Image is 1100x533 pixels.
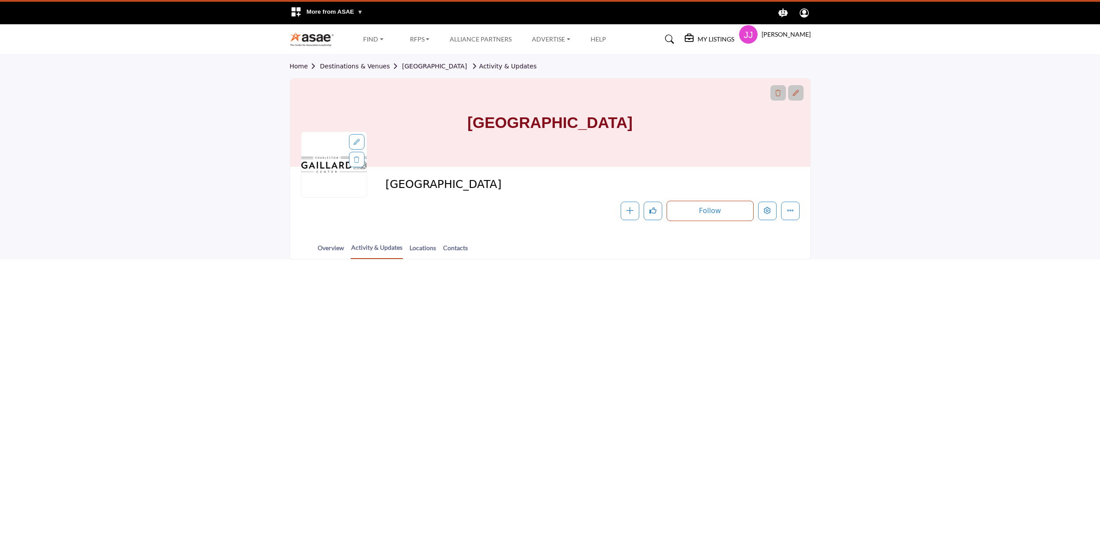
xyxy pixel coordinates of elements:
[320,63,402,70] a: Destinations & Venues
[307,8,363,15] span: More from ASAE
[467,79,633,167] h1: [GEOGRAPHIC_DATA]
[591,35,606,43] a: Help
[685,34,734,45] div: My Listings
[788,85,804,101] div: Aspect Ratio:6:1,Size:1200x200px
[739,25,758,44] button: Show hide supplier dropdown
[667,201,754,221] button: Follow
[758,202,777,220] button: Edit company
[644,202,662,220] button: Like
[781,202,800,220] button: More details
[526,33,577,45] a: Advertise
[290,32,339,46] img: site Logo
[349,134,364,150] div: Aspect Ratio:1:1,Size:400x400px
[656,32,680,46] a: Search
[698,35,734,43] h5: My Listings
[469,63,537,70] a: Activity & Updates
[385,177,584,192] span: Charleston Gaillard Center
[317,243,345,259] a: Overview
[351,243,403,259] a: Activity & Updates
[285,2,368,24] div: More from ASAE
[290,63,320,70] a: Home
[450,35,512,43] a: Alliance Partners
[443,243,468,259] a: Contacts
[357,33,390,45] a: Find
[402,63,467,70] a: [GEOGRAPHIC_DATA]
[404,33,436,45] a: RFPs
[762,30,811,39] h5: [PERSON_NAME]
[409,243,436,259] a: Locations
